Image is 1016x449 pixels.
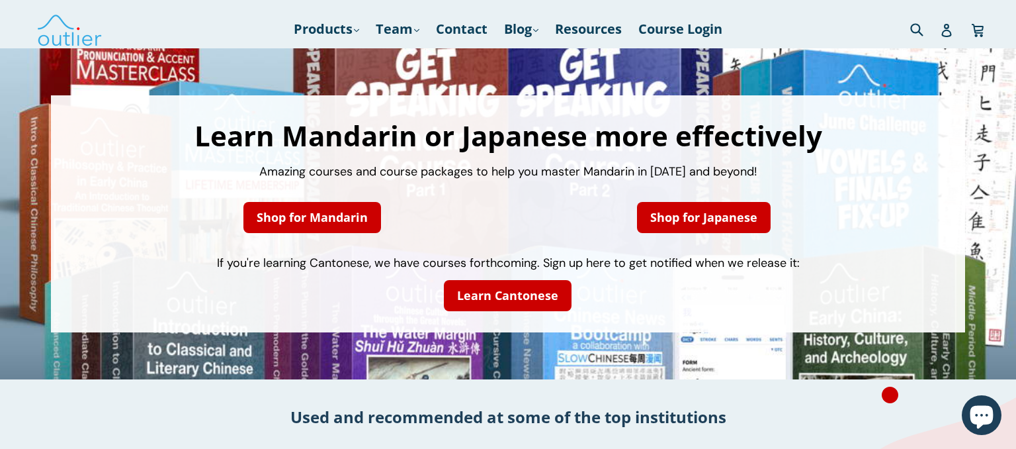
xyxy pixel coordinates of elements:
a: Products [287,17,366,41]
span: Amazing courses and course packages to help you master Mandarin in [DATE] and beyond! [259,164,757,179]
a: Course Login [632,17,729,41]
a: Team [369,17,426,41]
a: Shop for Japanese [637,202,771,233]
img: Outlier Linguistics [36,10,103,48]
a: Shop for Mandarin [243,202,381,233]
input: Search [907,15,943,42]
span: If you're learning Cantonese, we have courses forthcoming. Sign up here to get notified when we r... [217,255,800,271]
inbox-online-store-chat: Shopify online store chat [958,395,1005,438]
a: Contact [429,17,494,41]
a: Learn Cantonese [444,280,571,311]
h1: Learn Mandarin or Japanese more effectively [64,122,952,150]
a: Blog [497,17,545,41]
a: Resources [548,17,628,41]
